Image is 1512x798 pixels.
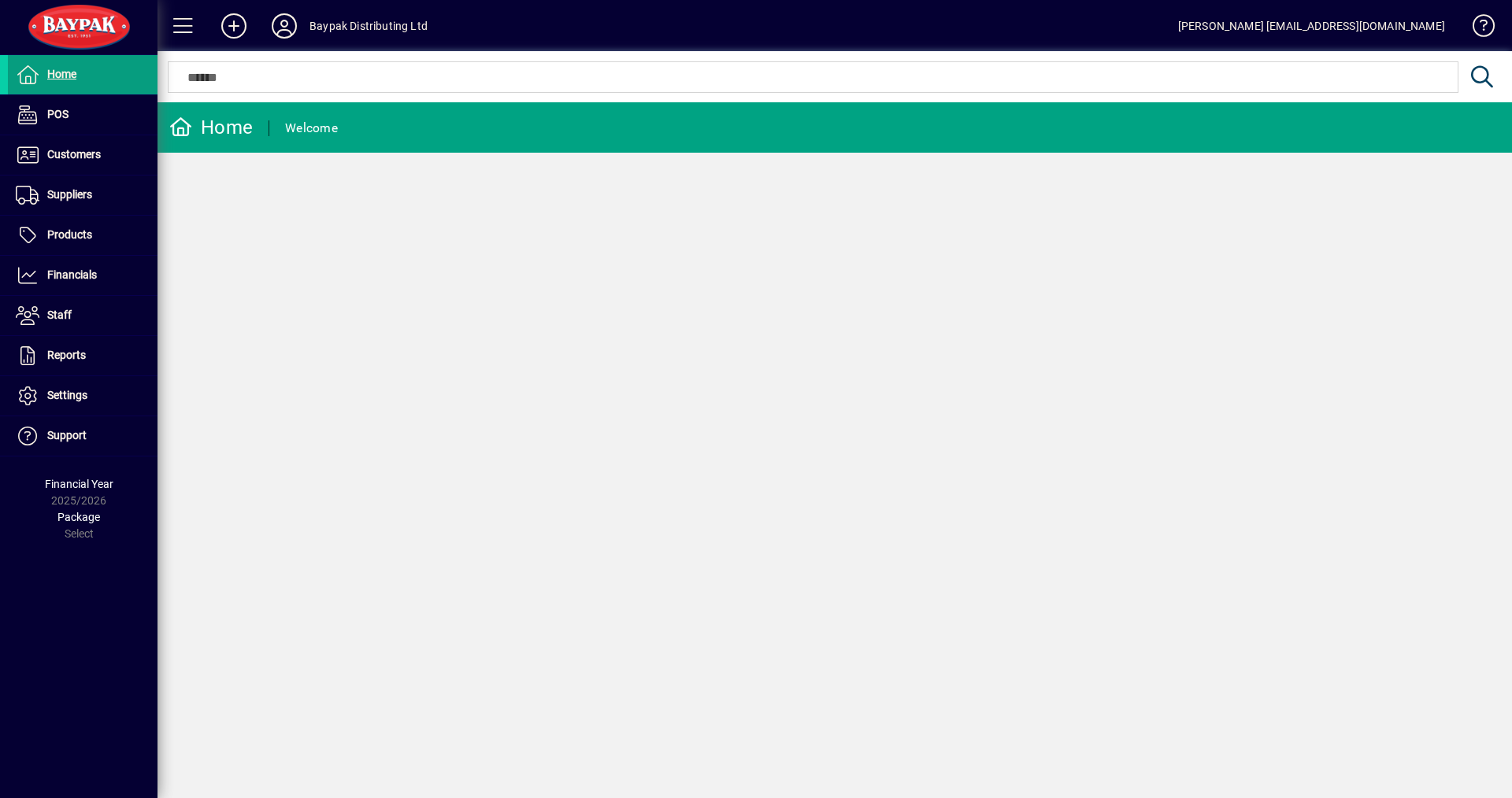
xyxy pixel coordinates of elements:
[1178,13,1445,39] div: [PERSON_NAME] [EMAIL_ADDRESS][DOMAIN_NAME]
[285,116,338,141] div: Welcome
[47,68,76,80] span: Home
[47,268,97,281] span: Financials
[47,228,92,241] span: Products
[209,12,259,40] button: Add
[8,216,157,255] a: Products
[169,115,253,140] div: Home
[45,478,113,490] span: Financial Year
[57,511,100,523] span: Package
[1461,3,1492,54] a: Knowledge Base
[8,175,157,215] a: Suppliers
[309,13,428,39] div: Baypak Distributing Ltd
[47,148,101,161] span: Customers
[8,256,157,295] a: Financials
[8,376,157,416] a: Settings
[47,349,86,361] span: Reports
[8,296,157,335] a: Staff
[8,336,157,375] a: Reports
[47,389,87,401] span: Settings
[259,12,309,40] button: Profile
[8,416,157,456] a: Support
[8,135,157,175] a: Customers
[47,308,72,321] span: Staff
[47,108,69,120] span: POS
[47,188,92,201] span: Suppliers
[8,95,157,135] a: POS
[47,429,87,441] span: Support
